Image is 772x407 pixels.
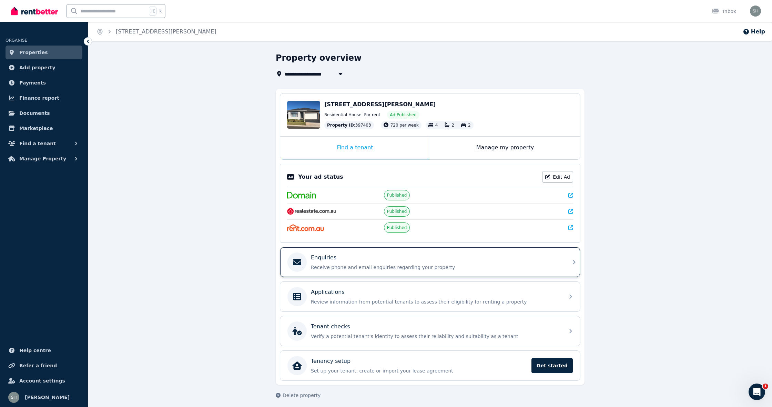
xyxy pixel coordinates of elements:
button: Find a tenant [6,137,82,150]
p: Set up your tenant, create or import your lease agreement [311,367,527,374]
a: Refer a friend [6,359,82,373]
img: Domain.com.au [287,192,316,199]
p: Receive phone and email enquiries regarding your property [311,264,560,271]
button: Manage Property [6,152,82,166]
img: RentBetter [11,6,58,16]
a: Finance report [6,91,82,105]
span: [PERSON_NAME] [25,393,70,401]
p: Review information from potential tenants to assess their eligibility for renting a property [311,298,560,305]
span: ORGANISE [6,38,27,43]
span: 2 [451,123,454,128]
span: Account settings [19,377,65,385]
a: Account settings [6,374,82,388]
div: Manage my property [430,137,580,159]
button: Help [743,28,765,36]
span: 4 [435,123,438,128]
p: Your ad status [298,173,343,181]
a: Marketplace [6,121,82,135]
img: RealEstate.com.au [287,208,336,215]
p: Applications [311,288,345,296]
span: Properties [19,48,48,57]
span: Residential House | For rent [324,112,380,118]
iframe: Intercom live chat [749,384,765,400]
span: [STREET_ADDRESS][PERSON_NAME] [324,101,436,108]
div: : 397403 [324,121,374,129]
span: Ad: Published [390,112,416,118]
a: Documents [6,106,82,120]
span: Refer a friend [19,361,57,370]
a: Properties [6,46,82,59]
span: 720 per week [390,123,419,128]
span: 1 [763,384,768,389]
span: 2 [468,123,471,128]
a: Tenant checksVerify a potential tenant's identity to assess their reliability and suitability as ... [280,316,580,346]
span: Marketplace [19,124,53,132]
span: Published [387,192,407,198]
span: k [159,8,162,14]
span: Published [387,225,407,230]
span: Get started [531,358,573,373]
button: Delete property [276,392,321,399]
div: Find a tenant [280,137,430,159]
span: Property ID [327,122,354,128]
a: ApplicationsReview information from potential tenants to assess their eligibility for renting a p... [280,282,580,311]
a: Payments [6,76,82,90]
img: YI WANG [8,392,19,403]
span: Delete property [283,392,321,399]
a: Edit Ad [542,171,573,183]
p: Tenant checks [311,322,350,331]
p: Tenancy setup [311,357,351,365]
span: Finance report [19,94,59,102]
a: Help centre [6,344,82,357]
p: Verify a potential tenant's identity to assess their reliability and suitability as a tenant [311,333,560,340]
span: Manage Property [19,155,66,163]
h1: Property overview [276,52,362,63]
span: Help centre [19,346,51,355]
p: Enquiries [311,254,336,262]
a: [STREET_ADDRESS][PERSON_NAME] [116,28,216,35]
nav: Breadcrumb [88,22,225,41]
a: Add property [6,61,82,75]
span: Add property [19,63,55,72]
span: Find a tenant [19,139,56,148]
span: Published [387,209,407,214]
img: Rent.com.au [287,224,324,231]
span: Documents [19,109,50,117]
a: Tenancy setupSet up your tenant, create or import your lease agreementGet started [280,351,580,380]
span: Payments [19,79,46,87]
img: YI WANG [750,6,761,17]
div: Inbox [712,8,736,15]
a: EnquiriesReceive phone and email enquiries regarding your property [280,247,580,277]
